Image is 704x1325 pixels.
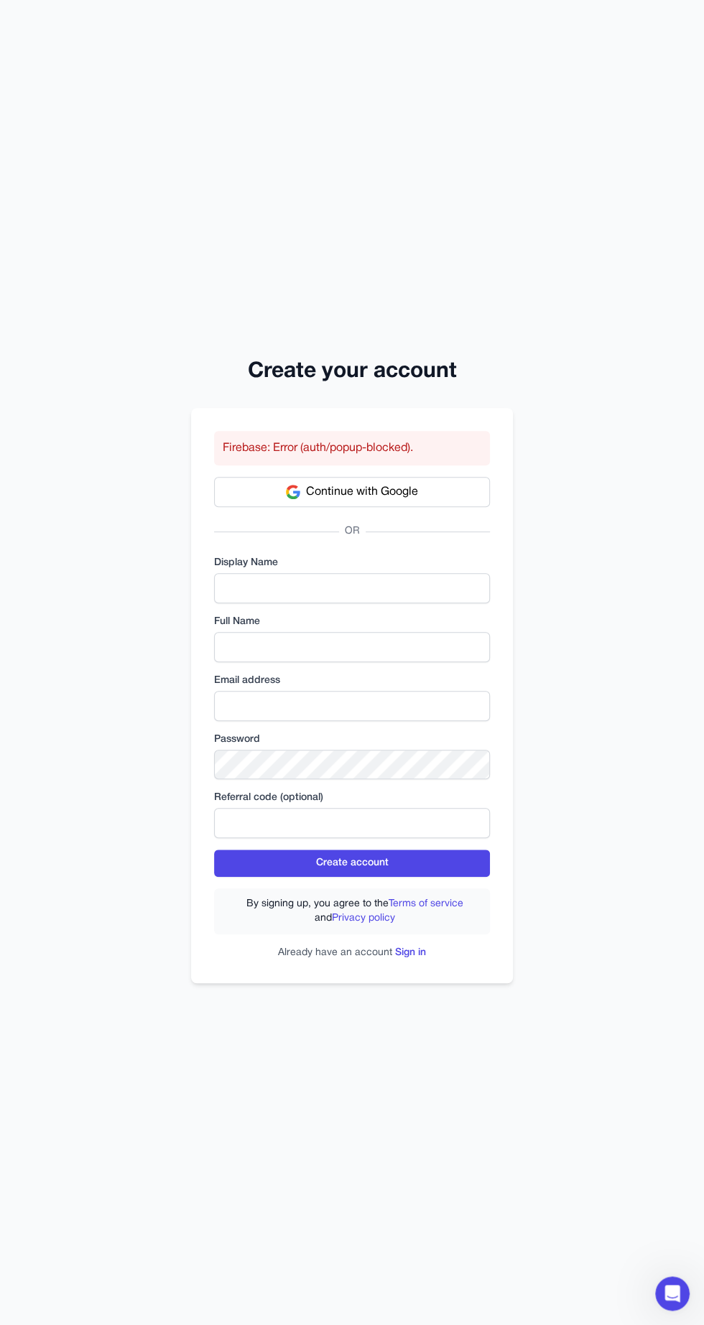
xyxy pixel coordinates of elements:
[228,897,481,926] label: By signing up, you agree to the and
[332,913,395,923] a: Privacy policy
[214,674,490,688] label: Email address
[214,615,490,629] label: Full Name
[214,556,490,570] label: Display Name
[214,431,490,465] div: Firebase: Error (auth/popup-blocked).
[306,483,418,501] span: Continue with Google
[655,1276,690,1311] iframe: Intercom live chat
[214,733,490,747] label: Password
[214,946,490,960] p: Already have an account
[214,850,490,877] button: Create account
[395,948,426,957] a: Sign in
[191,359,513,385] h2: Create your account
[389,899,463,908] a: Terms of service
[339,524,366,539] span: OR
[214,477,490,507] button: Continue with Google
[214,791,490,805] label: Referral code (optional)
[286,485,300,499] img: Google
